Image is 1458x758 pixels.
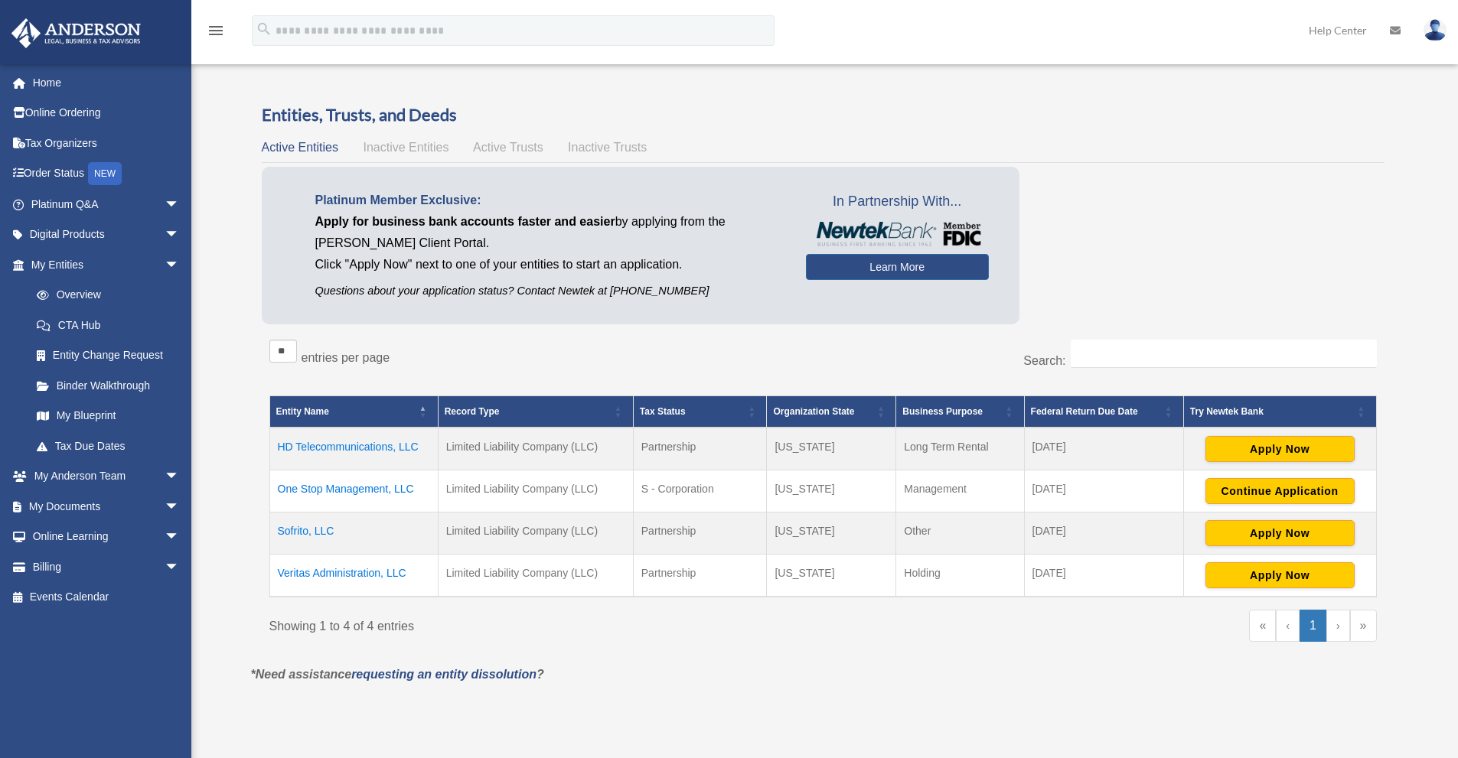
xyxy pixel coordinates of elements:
a: Digital Productsarrow_drop_down [11,220,203,250]
p: Click "Apply Now" next to one of your entities to start an application. [315,254,783,275]
span: Organization State [773,406,854,417]
th: Try Newtek Bank : Activate to sort [1183,396,1376,428]
a: My Anderson Teamarrow_drop_down [11,461,203,492]
td: [US_STATE] [767,470,896,512]
a: Order StatusNEW [11,158,203,190]
th: Tax Status: Activate to sort [633,396,767,428]
a: First [1249,610,1276,642]
a: requesting an entity dissolution [351,668,537,681]
td: Partnership [633,555,767,597]
span: arrow_drop_down [165,189,195,220]
a: My Blueprint [21,401,195,431]
span: Apply for business bank accounts faster and easier [315,215,615,228]
a: Entity Change Request [21,340,195,371]
td: Management [896,470,1024,512]
span: Active Entities [262,141,338,154]
span: Record Type [445,406,500,417]
span: Federal Return Due Date [1031,406,1138,417]
a: Tax Organizers [11,128,203,158]
button: Apply Now [1205,562,1355,588]
a: Home [11,67,203,98]
a: Online Ordering [11,98,203,129]
a: Next [1326,610,1350,642]
td: [DATE] [1024,470,1183,512]
td: Sofrito, LLC [269,512,438,555]
img: User Pic [1424,19,1447,41]
span: arrow_drop_down [165,220,195,251]
span: Tax Status [640,406,686,417]
th: Organization State: Activate to sort [767,396,896,428]
div: Try Newtek Bank [1190,402,1353,421]
span: arrow_drop_down [165,491,195,522]
a: menu [207,27,225,40]
button: Apply Now [1205,520,1355,546]
span: arrow_drop_down [165,249,195,281]
a: Online Learningarrow_drop_down [11,522,203,552]
label: entries per page [302,351,390,364]
a: CTA Hub [21,310,195,340]
p: Questions about your application status? Contact Newtek at [PHONE_NUMBER] [315,281,783,301]
a: Previous [1276,610,1300,642]
td: [DATE] [1024,555,1183,597]
button: Apply Now [1205,436,1355,462]
h3: Entities, Trusts, and Deeds [262,103,1385,127]
td: Holding [896,555,1024,597]
span: arrow_drop_down [165,461,195,493]
td: Long Term Rental [896,428,1024,470]
i: menu [207,21,225,40]
a: Platinum Q&Aarrow_drop_down [11,189,203,220]
td: [DATE] [1024,428,1183,470]
a: Last [1350,610,1377,642]
th: Entity Name: Activate to invert sorting [269,396,438,428]
p: by applying from the [PERSON_NAME] Client Portal. [315,211,783,254]
td: S - Corporation [633,470,767,512]
td: Other [896,512,1024,555]
td: Limited Liability Company (LLC) [438,470,633,512]
label: Search: [1023,354,1065,367]
div: NEW [88,162,122,185]
a: My Documentsarrow_drop_down [11,491,203,522]
a: Binder Walkthrough [21,370,195,401]
a: 1 [1300,610,1326,642]
td: Limited Liability Company (LLC) [438,512,633,555]
p: Platinum Member Exclusive: [315,190,783,211]
i: search [256,21,272,37]
img: NewtekBankLogoSM.png [814,222,981,246]
span: arrow_drop_down [165,522,195,553]
a: Billingarrow_drop_down [11,551,203,582]
span: arrow_drop_down [165,551,195,583]
th: Business Purpose: Activate to sort [896,396,1024,428]
span: Inactive Trusts [568,141,647,154]
th: Federal Return Due Date: Activate to sort [1024,396,1183,428]
td: [DATE] [1024,512,1183,555]
span: Business Purpose [902,406,983,417]
span: Inactive Entities [363,141,448,154]
a: My Entitiesarrow_drop_down [11,249,195,280]
a: Learn More [806,254,989,280]
span: In Partnership With... [806,190,989,214]
span: Entity Name [276,406,329,417]
a: Events Calendar [11,582,203,613]
td: [US_STATE] [767,512,896,555]
button: Continue Application [1205,478,1355,504]
a: Overview [21,280,188,311]
td: Partnership [633,428,767,470]
img: Anderson Advisors Platinum Portal [7,18,145,48]
em: *Need assistance ? [251,668,544,681]
td: [US_STATE] [767,555,896,597]
div: Showing 1 to 4 of 4 entries [269,610,812,637]
td: Limited Liability Company (LLC) [438,555,633,597]
td: Veritas Administration, LLC [269,555,438,597]
span: Active Trusts [473,141,543,154]
td: Partnership [633,512,767,555]
th: Record Type: Activate to sort [438,396,633,428]
td: One Stop Management, LLC [269,470,438,512]
td: Limited Liability Company (LLC) [438,428,633,470]
a: Tax Due Dates [21,431,195,461]
td: [US_STATE] [767,428,896,470]
td: HD Telecommunications, LLC [269,428,438,470]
